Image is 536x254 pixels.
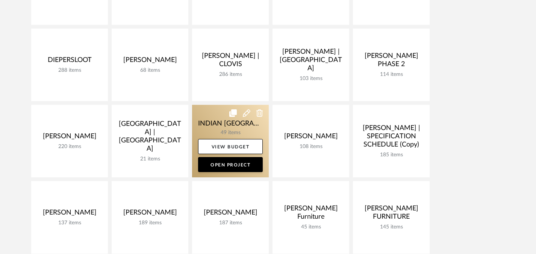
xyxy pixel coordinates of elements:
div: 288 items [37,67,102,74]
div: 286 items [198,71,263,78]
div: 108 items [279,144,343,150]
div: 68 items [118,67,182,74]
div: [PERSON_NAME] [279,132,343,144]
div: [PERSON_NAME] [37,132,102,144]
div: 103 items [279,76,343,82]
div: 45 items [279,224,343,230]
div: DIEPERSLOOT [37,56,102,67]
div: 114 items [359,71,424,78]
div: 137 items [37,220,102,226]
div: [PERSON_NAME] PHASE 2 [359,52,424,71]
div: 189 items [118,220,182,226]
div: [PERSON_NAME] FURNITURE [359,204,424,224]
div: 187 items [198,220,263,226]
div: [PERSON_NAME] Furniture [279,204,343,224]
div: [PERSON_NAME] | CLOVIS [198,52,263,71]
div: 21 items [118,156,182,162]
a: View Budget [198,139,263,154]
div: [GEOGRAPHIC_DATA] | [GEOGRAPHIC_DATA] [118,120,182,156]
div: [PERSON_NAME] [118,56,182,67]
div: 145 items [359,224,424,230]
div: [PERSON_NAME] [198,209,263,220]
div: 185 items [359,152,424,158]
a: Open Project [198,157,263,172]
div: [PERSON_NAME] | [GEOGRAPHIC_DATA] [279,48,343,76]
div: [PERSON_NAME] [37,209,102,220]
div: [PERSON_NAME] [118,209,182,220]
div: [PERSON_NAME] | SPECIFICATION SCHEDULE (Copy) [359,124,424,152]
div: 220 items [37,144,102,150]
